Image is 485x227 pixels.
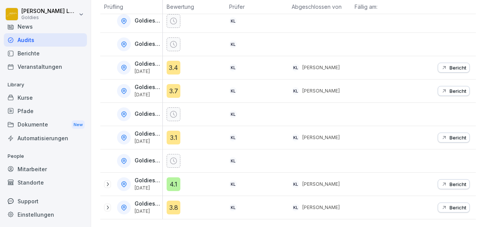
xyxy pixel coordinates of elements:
a: Einstellungen [4,208,87,221]
p: Prüfling [104,3,159,11]
a: Mitarbeiter [4,162,87,176]
a: DokumenteNew [4,118,87,132]
p: Goldies Darmstadt [135,41,161,47]
div: 3.4 [167,61,180,75]
div: KL [292,204,299,211]
div: Dokumente [4,118,87,132]
div: KL [229,41,237,48]
a: Automatisierungen [4,131,87,145]
p: Bericht [450,135,466,141]
div: Support [4,195,87,208]
div: KL [229,134,237,141]
div: KL [229,17,237,25]
div: 3.7 [167,84,180,98]
div: 3.1 [167,131,180,144]
p: Goldies Stuttgart Tübingerstr. [135,201,161,207]
div: KL [229,110,237,118]
p: [PERSON_NAME] [302,64,340,71]
a: Veranstaltungen [4,60,87,73]
a: Pfade [4,104,87,118]
div: KL [229,157,237,165]
div: 4.1 [167,177,180,191]
p: People [4,150,87,162]
p: Abgeschlossen von [292,3,347,11]
p: [DATE] [135,69,161,74]
a: Kurse [4,91,87,104]
p: Goldies [GEOGRAPHIC_DATA] [135,157,161,164]
div: KL [292,87,299,95]
p: Library [4,79,87,91]
p: [DATE] [135,209,161,214]
p: [PERSON_NAME] [302,181,340,188]
p: Goldies Köln [135,131,161,137]
p: Goldies FFM 2 [135,84,161,91]
div: KL [292,134,299,141]
p: [PERSON_NAME] Loska [21,8,77,15]
p: Goldies [GEOGRAPHIC_DATA] [135,111,161,117]
a: Berichte [4,47,87,60]
button: Bericht [438,133,470,143]
p: [DATE] [135,92,161,97]
p: Bericht [450,65,466,71]
div: KL [292,64,299,71]
button: Bericht [438,86,470,96]
p: Goldies [GEOGRAPHIC_DATA] [135,61,161,67]
div: KL [292,180,299,188]
p: [DATE] [135,185,161,191]
p: [DATE] [135,139,161,144]
a: Audits [4,33,87,47]
button: Bericht [438,179,470,189]
div: New [72,120,85,129]
p: [PERSON_NAME] [302,88,340,94]
a: News [4,20,87,33]
p: Bewertung [167,3,222,11]
div: KL [229,87,237,95]
button: Bericht [438,63,470,73]
a: Standorte [4,176,87,189]
div: KL [229,64,237,71]
p: Goldies [21,15,77,20]
p: Bericht [450,181,466,187]
p: Bericht [450,204,466,211]
p: Goldies [GEOGRAPHIC_DATA] [135,18,161,24]
p: Bericht [450,88,466,94]
div: KL [229,180,237,188]
p: Goldies [GEOGRAPHIC_DATA] [135,177,161,184]
button: Bericht [438,203,470,212]
p: [PERSON_NAME] [302,134,340,141]
p: [PERSON_NAME] [302,204,340,211]
div: KL [229,204,237,211]
div: 3.8 [167,201,180,214]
